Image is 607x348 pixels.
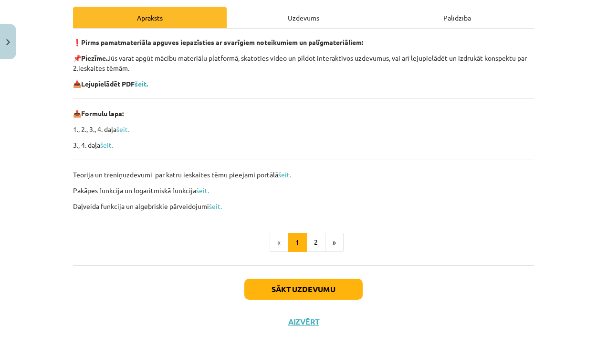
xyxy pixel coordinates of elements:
b: Lejupielādēt PDF [81,79,135,88]
img: icon-close-lesson-0947bae3869378f0d4975bcd49f059093ad1ed9edebbc8119c70593378902aed.svg [6,39,10,45]
p: 📥 [73,79,534,89]
p: 📌 Jūs varat apgūt mācību materiālu platformā, skatoties video un pildot interaktīvos uzdevumus, v... [73,53,534,73]
p: Daļveida funkcija un algebriskie pārveidojumi [73,201,534,211]
div: Palīdzība [380,7,534,28]
div: Uzdevums [227,7,380,28]
b: Formulu lapa: [81,109,124,118]
button: 1 [288,233,307,252]
p: 3., 4. daļa [73,140,534,150]
a: šeit. [278,170,291,179]
a: šeit. [100,141,113,149]
p: 1., 2., 3., 4. daļa [73,124,534,134]
a: šeit. [196,186,209,195]
button: Aizvērt [285,317,322,326]
a: šeit. [135,79,148,88]
a: šeit. [209,202,222,210]
button: » [325,233,344,252]
a: šeit. [116,125,129,133]
p: Pakāpes funkcija un logaritmiskā funkcija [73,185,534,196]
div: Apraksts [73,7,227,28]
p: 📥 [73,109,534,119]
nav: Page navigation example [73,233,534,252]
strong: Pirms pamatmateriāla apguves iepazīsties ar svarīgiem noteikumiem un palīgmateriāliem: [81,38,363,46]
b: Piezīme. [81,54,107,62]
p: ❗ [73,37,534,47]
button: 2 [306,233,325,252]
button: Sākt uzdevumu [244,279,363,300]
p: Teorija un treniņuzdevumi par katru ieskaites tēmu pieejami portālā [73,170,534,180]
